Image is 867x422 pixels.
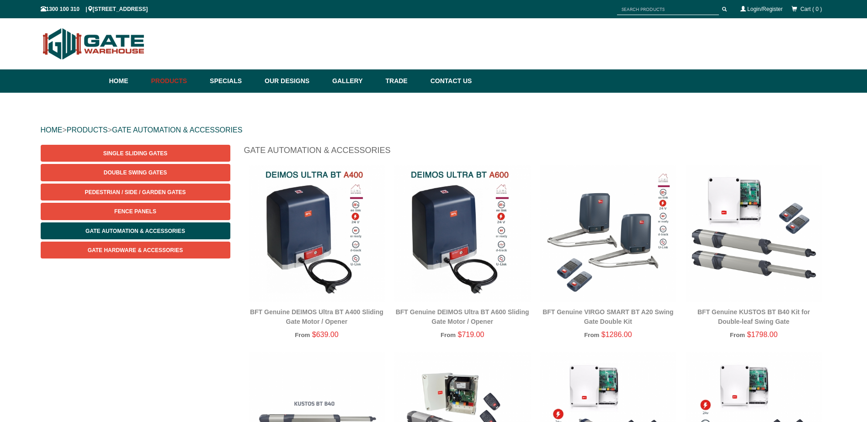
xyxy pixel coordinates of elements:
img: BFT Genuine DEIMOS Ultra BT A600 Sliding Gate Motor / Opener - Gate Warehouse [394,165,531,302]
a: Login/Register [747,6,782,12]
a: Gate Automation & Accessories [41,222,230,239]
a: BFT Genuine KUSTOS BT B40 Kit for Double-leaf Swing Gate [697,308,810,325]
img: BFT Genuine DEIMOS Ultra BT A400 Sliding Gate Motor / Opener - Gate Warehouse [249,165,385,302]
span: Pedestrian / Side / Garden Gates [85,189,186,195]
a: Products [147,69,206,93]
a: Fence Panels [41,203,230,220]
h1: Gate Automation & Accessories [244,145,827,161]
a: Specials [205,69,260,93]
span: $1798.00 [747,331,778,338]
a: BFT Genuine VIRGO SMART BT A20 Swing Gate Double Kit [543,308,674,325]
a: BFT Genuine DEIMOS Ultra BT A400 Sliding Gate Motor / Opener [250,308,383,325]
a: PRODUCTS [67,126,108,134]
span: Cart ( 0 ) [800,6,822,12]
span: Fence Panels [114,208,156,215]
div: > > [41,116,827,145]
span: Single Sliding Gates [103,150,167,157]
a: Gallery [328,69,381,93]
a: Our Designs [260,69,328,93]
span: From [295,332,310,338]
span: $719.00 [458,331,484,338]
a: BFT Genuine DEIMOS Ultra BT A600 Sliding Gate Motor / Opener [396,308,529,325]
a: Gate Hardware & Accessories [41,242,230,258]
a: HOME [41,126,63,134]
span: 1300 100 310 | [STREET_ADDRESS] [41,6,148,12]
a: Pedestrian / Side / Garden Gates [41,184,230,200]
a: GATE AUTOMATION & ACCESSORIES [112,126,242,134]
a: Double Swing Gates [41,164,230,181]
span: Gate Hardware & Accessories [88,247,183,253]
span: From [584,332,599,338]
img: BFT Genuine KUSTOS BT B40 Kit for Double-leaf Swing Gate - Gate Warehouse [686,165,822,302]
a: Trade [381,69,426,93]
span: From [730,332,745,338]
img: BFT Genuine VIRGO SMART BT A20 Swing Gate Double Kit - Gate Warehouse [540,165,676,302]
span: From [441,332,456,338]
a: Single Sliding Gates [41,145,230,162]
a: Home [109,69,147,93]
img: Gate Warehouse [41,23,147,65]
input: SEARCH PRODUCTS [617,4,719,15]
span: Gate Automation & Accessories [85,228,185,234]
span: $1286.00 [601,331,632,338]
a: Contact Us [426,69,472,93]
span: $639.00 [312,331,339,338]
span: Double Swing Gates [104,169,167,176]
